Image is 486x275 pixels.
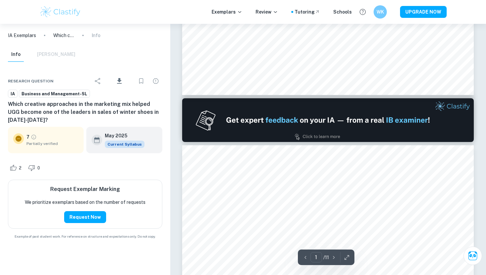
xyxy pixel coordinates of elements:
a: Business and Management-SL [19,90,90,98]
button: Request Now [64,211,106,223]
a: Schools [333,8,352,16]
a: Tutoring [295,8,320,16]
a: Grade partially verified [31,134,37,140]
button: WK [374,5,387,19]
span: Current Syllabus [105,141,144,148]
div: Download [106,72,133,90]
span: Research question [8,78,54,84]
p: Which creative approaches in the marketing mix helped UGG become one of the leaders in sales of w... [53,32,74,39]
p: Exemplars [212,8,242,16]
a: IA [8,90,18,98]
h6: May 2025 [105,132,139,139]
div: Bookmark [135,74,148,88]
p: Info [92,32,101,39]
p: Review [256,8,278,16]
span: Example of past student work. For reference on structure and expectations only. Do not copy. [8,234,162,239]
span: Business and Management-SL [19,91,90,97]
div: Share [91,74,104,88]
p: 7 [26,133,29,141]
button: Ask Clai [464,247,482,265]
img: Clastify logo [39,5,81,19]
p: We prioritize exemplars based on the number of requests [25,199,145,206]
div: Like [8,162,25,173]
img: Ad [182,98,474,142]
h6: Request Exemplar Marking [50,185,120,193]
p: / 11 [323,254,329,261]
button: Help and Feedback [357,6,368,18]
span: 0 [34,165,44,171]
div: This exemplar is based on the current syllabus. Feel free to refer to it for inspiration/ideas wh... [105,141,144,148]
div: Dislike [26,162,44,173]
a: IA Exemplars [8,32,36,39]
span: IA [8,91,17,97]
button: Info [8,47,24,62]
span: 2 [15,165,25,171]
div: Report issue [149,74,162,88]
h6: WK [377,8,384,16]
span: Partially verified [26,141,78,147]
button: UPGRADE NOW [400,6,447,18]
h6: Which creative approaches in the marketing mix helped UGG become one of the leaders in sales of w... [8,100,162,124]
